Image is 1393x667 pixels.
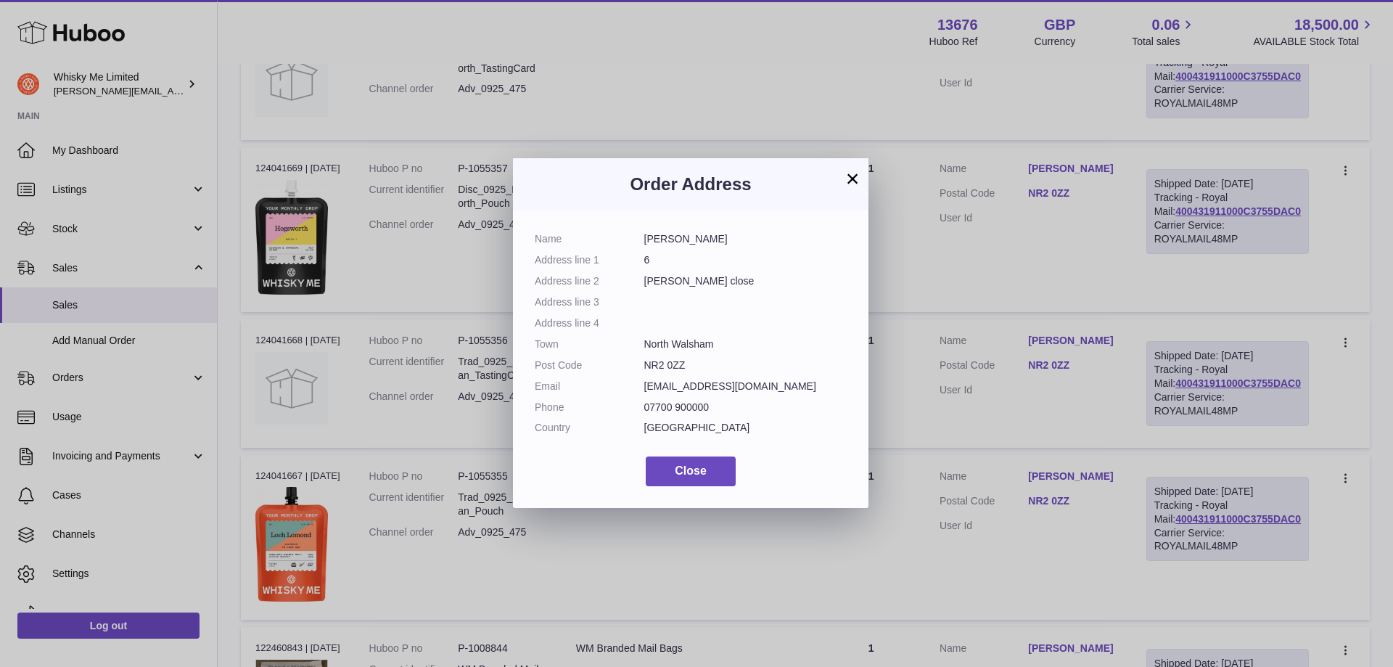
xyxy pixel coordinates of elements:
[644,274,847,288] dd: [PERSON_NAME] close
[644,337,847,351] dd: North Walsham
[535,274,644,288] dt: Address line 2
[535,232,644,246] dt: Name
[535,401,644,414] dt: Phone
[644,359,847,372] dd: NR2 0ZZ
[644,401,847,414] dd: 07700 900000
[644,380,847,393] dd: [EMAIL_ADDRESS][DOMAIN_NAME]
[535,253,644,267] dt: Address line 1
[535,359,644,372] dt: Post Code
[644,232,847,246] dd: [PERSON_NAME]
[675,465,707,477] span: Close
[535,421,644,435] dt: Country
[535,337,644,351] dt: Town
[535,173,847,196] h3: Order Address
[535,316,644,330] dt: Address line 4
[644,421,847,435] dd: [GEOGRAPHIC_DATA]
[844,170,861,187] button: ×
[535,295,644,309] dt: Address line 3
[646,457,736,486] button: Close
[535,380,644,393] dt: Email
[644,253,847,267] dd: 6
